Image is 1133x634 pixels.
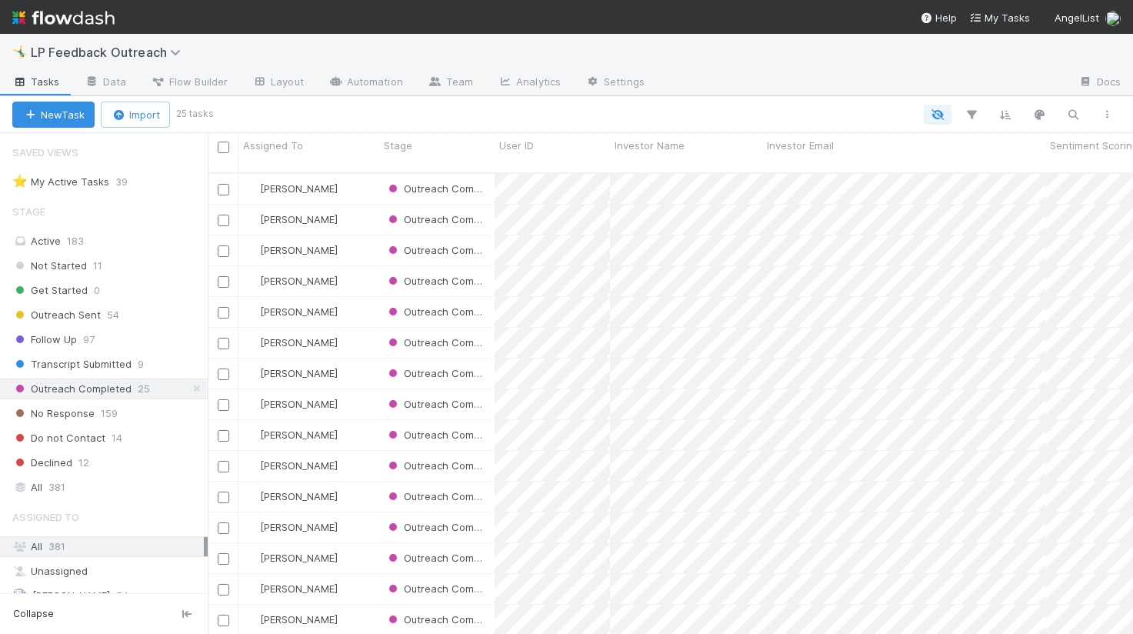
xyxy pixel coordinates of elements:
[12,379,132,399] span: Outreach Completed
[385,550,487,566] div: Outreach Completed
[176,107,214,121] small: 25 tasks
[245,458,338,473] div: [PERSON_NAME]
[260,429,338,441] span: [PERSON_NAME]
[385,490,505,502] span: Outreach Completed
[385,367,505,379] span: Outreach Completed
[245,613,258,626] img: avatar_5d51780c-77ad-4a9d-a6ed-b88b2c284079.png
[385,396,487,412] div: Outreach Completed
[969,12,1030,24] span: My Tasks
[12,330,77,349] span: Follow Up
[485,71,573,95] a: Analytics
[12,502,79,532] span: Assigned To
[385,459,505,472] span: Outreach Completed
[218,615,229,626] input: Toggle Row Selected
[385,242,487,258] div: Outreach Completed
[12,478,204,497] div: All
[499,138,534,153] span: User ID
[12,588,28,603] img: avatar_a8b9208c-77c1-4b07-b461-d8bc701f972e.png
[12,256,87,275] span: Not Started
[151,74,228,89] span: Flow Builder
[385,612,487,627] div: Outreach Completed
[12,281,88,300] span: Get Started
[245,181,338,196] div: [PERSON_NAME]
[260,459,338,472] span: [PERSON_NAME]
[245,212,338,227] div: [PERSON_NAME]
[12,355,132,374] span: Transcript Submitted
[245,275,258,287] img: avatar_218ae7b5-dcd5-4ccc-b5d5-7cc00ae2934f.png
[67,235,84,247] span: 183
[385,427,487,442] div: Outreach Completed
[1105,11,1121,26] img: avatar_5d51780c-77ad-4a9d-a6ed-b88b2c284079.png
[12,232,204,251] div: Active
[218,369,229,380] input: Toggle Row Selected
[218,307,229,319] input: Toggle Row Selected
[245,336,258,349] img: avatar_218ae7b5-dcd5-4ccc-b5d5-7cc00ae2934f.png
[218,522,229,534] input: Toggle Row Selected
[245,552,258,564] img: avatar_26a72cff-d2f6-445f-be4d-79d164590882.png
[240,71,316,95] a: Layout
[116,586,128,606] span: 54
[1066,71,1133,95] a: Docs
[101,102,170,128] button: Import
[260,244,338,256] span: [PERSON_NAME]
[245,490,258,502] img: avatar_5d51780c-77ad-4a9d-a6ed-b88b2c284079.png
[12,45,28,58] span: 🤸‍♂️
[12,453,72,472] span: Declined
[138,355,144,374] span: 9
[32,589,110,602] span: [PERSON_NAME]
[48,540,65,552] span: 381
[385,521,505,533] span: Outreach Completed
[260,213,338,225] span: [PERSON_NAME]
[218,142,229,153] input: Toggle All Rows Selected
[615,138,685,153] span: Investor Name
[245,273,338,289] div: [PERSON_NAME]
[260,336,338,349] span: [PERSON_NAME]
[385,212,487,227] div: Outreach Completed
[72,71,138,95] a: Data
[245,521,258,533] img: avatar_26a72cff-d2f6-445f-be4d-79d164590882.png
[385,335,487,350] div: Outreach Completed
[101,404,118,423] span: 159
[385,552,505,564] span: Outreach Completed
[767,138,834,153] span: Investor Email
[83,330,95,349] span: 97
[245,244,258,256] img: avatar_a8b9208c-77c1-4b07-b461-d8bc701f972e.png
[31,45,188,60] span: LP Feedback Outreach
[218,461,229,472] input: Toggle Row Selected
[218,584,229,596] input: Toggle Row Selected
[245,489,338,504] div: [PERSON_NAME]
[920,10,957,25] div: Help
[385,398,505,410] span: Outreach Completed
[385,305,505,318] span: Outreach Completed
[385,519,487,535] div: Outreach Completed
[107,305,119,325] span: 54
[12,562,204,581] div: Unassigned
[245,242,338,258] div: [PERSON_NAME]
[245,213,258,225] img: avatar_6177bb6d-328c-44fd-b6eb-4ffceaabafa4.png
[245,519,338,535] div: [PERSON_NAME]
[384,138,412,153] span: Stage
[260,552,338,564] span: [PERSON_NAME]
[245,304,338,319] div: [PERSON_NAME]
[245,612,338,627] div: [PERSON_NAME]
[12,172,109,192] div: My Active Tasks
[385,213,505,225] span: Outreach Completed
[415,71,485,95] a: Team
[218,245,229,257] input: Toggle Row Selected
[385,581,487,596] div: Outreach Completed
[94,281,100,300] span: 0
[260,490,338,502] span: [PERSON_NAME]
[385,458,487,473] div: Outreach Completed
[245,582,258,595] img: avatar_5d51780c-77ad-4a9d-a6ed-b88b2c284079.png
[218,215,229,226] input: Toggle Row Selected
[385,304,487,319] div: Outreach Completed
[245,365,338,381] div: [PERSON_NAME]
[385,273,487,289] div: Outreach Completed
[385,365,487,381] div: Outreach Completed
[12,305,101,325] span: Outreach Sent
[218,553,229,565] input: Toggle Row Selected
[218,430,229,442] input: Toggle Row Selected
[260,398,338,410] span: [PERSON_NAME]
[1055,12,1099,24] span: AngelList
[12,5,115,31] img: logo-inverted-e16ddd16eac7371096b0.svg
